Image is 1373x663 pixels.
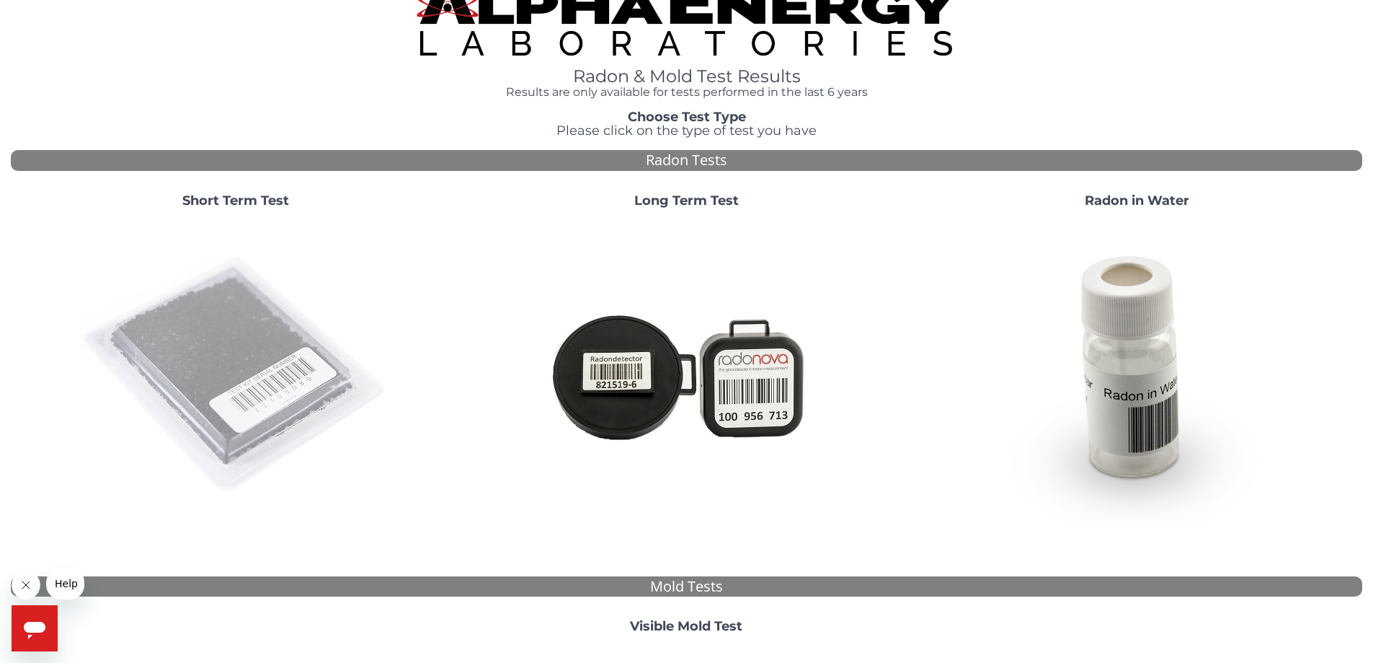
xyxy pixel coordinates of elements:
[12,605,58,651] iframe: Button to launch messaging window
[630,618,742,634] strong: Visible Mold Test
[12,571,40,600] iframe: Close message
[46,568,84,600] iframe: Message from company
[628,109,746,125] strong: Choose Test Type
[11,150,1362,171] div: Radon Tests
[1085,193,1189,208] strong: Radon in Water
[11,576,1362,597] div: Mold Tests
[417,67,957,86] h1: Radon & Mold Test Results
[417,86,957,99] h4: Results are only available for tests performed in the last 6 years
[182,193,289,208] strong: Short Term Test
[634,193,739,208] strong: Long Term Test
[556,123,817,139] span: Please click on the type of test you have
[81,220,391,530] img: ShortTerm.jpg
[982,220,1292,530] img: RadoninWater.jpg
[531,220,841,530] img: Radtrak2vsRadtrak3.jpg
